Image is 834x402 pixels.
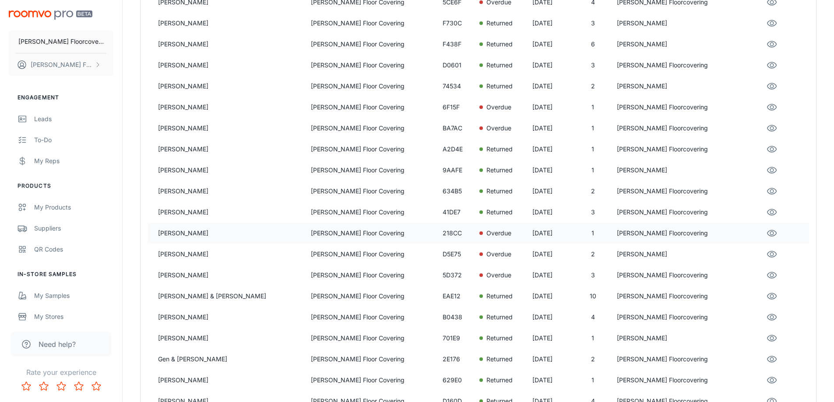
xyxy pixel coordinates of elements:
[617,102,738,112] p: [PERSON_NAME] Floorcovering
[763,56,781,74] button: eye
[70,378,88,395] button: Rate 4 star
[443,102,472,112] p: 6F15F
[311,39,436,49] p: [PERSON_NAME] Floor Covering
[576,207,610,217] p: 3
[532,291,569,301] p: [DATE]
[443,18,472,28] p: F730C
[34,114,113,124] div: Leads
[486,312,513,322] p: Returned
[35,378,53,395] button: Rate 2 star
[576,291,610,301] p: 10
[158,18,304,28] p: [PERSON_NAME]
[158,249,304,259] p: [PERSON_NAME]
[617,249,738,259] p: [PERSON_NAME]
[486,123,511,133] p: Overdue
[158,333,304,343] p: [PERSON_NAME]
[443,291,472,301] p: EAE12
[486,228,511,238] p: Overdue
[443,39,472,49] p: F438F
[158,165,304,175] p: [PERSON_NAME]
[763,245,781,263] button: eye
[763,182,781,200] button: eye
[34,203,113,212] div: My Products
[532,81,569,91] p: [DATE]
[311,81,436,91] p: [PERSON_NAME] Floor Covering
[31,60,92,70] p: [PERSON_NAME] Floorcovering
[532,186,569,196] p: [DATE]
[158,207,304,217] p: [PERSON_NAME]
[532,207,569,217] p: [DATE]
[576,123,610,133] p: 1
[617,375,738,385] p: [PERSON_NAME] Floorcovering
[576,228,610,238] p: 1
[532,102,569,112] p: [DATE]
[443,81,472,91] p: 74534
[576,375,610,385] p: 1
[443,123,472,133] p: BA7AC
[576,165,610,175] p: 1
[576,270,610,280] p: 3
[18,378,35,395] button: Rate 1 star
[576,18,610,28] p: 3
[158,39,304,49] p: [PERSON_NAME]
[486,375,513,385] p: Returned
[34,312,113,322] div: My Stores
[486,102,511,112] p: Overdue
[486,39,513,49] p: Returned
[443,270,472,280] p: 5D372
[617,60,738,70] p: [PERSON_NAME] Floorcovering
[532,39,569,49] p: [DATE]
[532,375,569,385] p: [DATE]
[9,10,92,20] img: Roomvo PRO Beta
[311,291,436,301] p: [PERSON_NAME] Floor Covering
[763,329,781,347] button: eye
[617,354,738,364] p: [PERSON_NAME] Floorcovering
[576,354,610,364] p: 2
[158,291,304,301] p: [PERSON_NAME] & [PERSON_NAME]
[158,144,304,154] p: [PERSON_NAME]
[576,81,610,91] p: 2
[311,354,436,364] p: [PERSON_NAME] Floor Covering
[576,312,610,322] p: 4
[486,207,513,217] p: Returned
[617,270,738,280] p: [PERSON_NAME] Floorcovering
[88,378,105,395] button: Rate 5 star
[311,165,436,175] p: [PERSON_NAME] Floor Covering
[443,228,472,238] p: 218CC
[158,123,304,133] p: [PERSON_NAME]
[53,378,70,395] button: Rate 3 star
[576,60,610,70] p: 3
[576,39,610,49] p: 6
[763,203,781,221] button: eye
[576,186,610,196] p: 2
[7,367,115,378] p: Rate your experience
[311,207,436,217] p: [PERSON_NAME] Floor Covering
[763,119,781,137] button: eye
[763,98,781,116] button: eye
[486,144,513,154] p: Returned
[311,60,436,70] p: [PERSON_NAME] Floor Covering
[763,161,781,179] button: eye
[617,291,738,301] p: [PERSON_NAME] Floorcovering
[763,35,781,53] button: eye
[39,339,76,350] span: Need help?
[158,375,304,385] p: [PERSON_NAME]
[532,60,569,70] p: [DATE]
[158,354,304,364] p: Gen & [PERSON_NAME]
[443,165,472,175] p: 9AAFE
[443,186,472,196] p: 634B5
[311,123,436,133] p: [PERSON_NAME] Floor Covering
[9,30,113,53] button: [PERSON_NAME] Floorcovering
[532,249,569,259] p: [DATE]
[158,312,304,322] p: [PERSON_NAME]
[576,102,610,112] p: 1
[311,186,436,196] p: [PERSON_NAME] Floor Covering
[763,77,781,95] button: eye
[486,354,513,364] p: Returned
[443,249,472,259] p: D5E75
[532,123,569,133] p: [DATE]
[763,140,781,158] button: eye
[311,18,436,28] p: [PERSON_NAME] Floor Covering
[311,102,436,112] p: [PERSON_NAME] Floor Covering
[763,14,781,32] button: eye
